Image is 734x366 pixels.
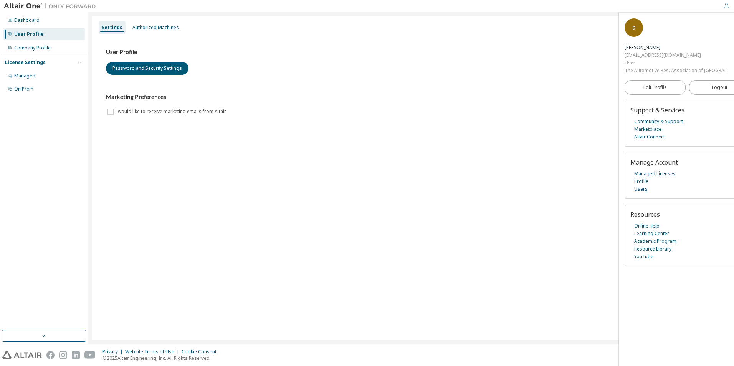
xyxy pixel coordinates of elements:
[630,158,678,167] span: Manage Account
[712,84,727,91] span: Logout
[84,351,96,359] img: youtube.svg
[634,185,648,193] a: Users
[625,59,725,67] div: User
[634,245,671,253] a: Resource Library
[630,106,684,114] span: Support & Services
[14,45,51,51] div: Company Profile
[132,25,179,31] div: Authorized Machines
[5,59,46,66] div: License Settings
[634,170,676,178] a: Managed Licenses
[14,17,40,23] div: Dashboard
[634,230,669,237] a: Learning Center
[102,25,122,31] div: Settings
[106,48,716,56] h3: User Profile
[46,351,55,359] img: facebook.svg
[625,51,725,59] div: [EMAIL_ADDRESS][DOMAIN_NAME]
[634,125,661,133] a: Marketplace
[632,25,636,31] span: D
[115,107,228,116] label: I would like to receive marketing emails from Altair
[634,237,676,245] a: Academic Program
[634,253,653,260] a: YouTube
[625,44,725,51] div: Dadasaheb Kadam
[102,355,221,361] p: © 2025 Altair Engineering, Inc. All Rights Reserved.
[106,93,716,101] h3: Marketing Preferences
[14,86,33,92] div: On Prem
[102,349,125,355] div: Privacy
[106,62,188,75] button: Password and Security Settings
[14,73,35,79] div: Managed
[14,31,44,37] div: User Profile
[634,118,683,125] a: Community & Support
[630,210,660,219] span: Resources
[2,351,42,359] img: altair_logo.svg
[182,349,221,355] div: Cookie Consent
[72,351,80,359] img: linkedin.svg
[625,67,725,74] div: The Automotive Res. Association of [GEOGRAPHIC_DATA]
[643,84,667,91] span: Edit Profile
[125,349,182,355] div: Website Terms of Use
[634,133,665,141] a: Altair Connect
[59,351,67,359] img: instagram.svg
[634,178,648,185] a: Profile
[625,80,686,95] a: Edit Profile
[4,2,100,10] img: Altair One
[634,222,660,230] a: Online Help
